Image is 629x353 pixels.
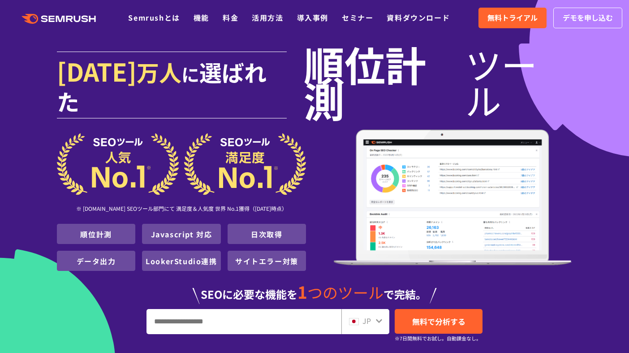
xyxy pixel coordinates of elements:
span: 万人 [137,56,181,88]
span: 無料トライアル [487,12,538,24]
a: セミナー [342,12,373,23]
a: 料金 [223,12,238,23]
span: ツール [465,46,572,118]
a: デモを申し込む [553,8,622,28]
span: 選ばれた [57,56,267,117]
span: で完結。 [383,286,427,302]
a: 順位計測 [80,229,112,240]
div: SEOに必要な機能を [57,275,572,304]
a: Semrushとは [128,12,180,23]
span: 1 [297,279,307,304]
span: に [181,61,199,87]
a: 機能 [194,12,209,23]
a: 資料ダウンロード [387,12,450,23]
span: デモを申し込む [563,12,613,24]
a: LookerStudio連携 [146,256,217,266]
div: ※ [DOMAIN_NAME] SEOツール部門にて 満足度＆人気度 世界 No.1獲得（[DATE]時点） [57,195,306,224]
a: 無料トライアル [478,8,547,28]
a: 活用方法 [252,12,283,23]
a: サイトエラー対策 [235,256,298,266]
a: Javascript 対応 [151,229,212,240]
span: 順位計測 [304,46,465,118]
span: [DATE] [57,53,137,89]
a: 導入事例 [297,12,328,23]
a: 日次取得 [251,229,282,240]
span: 無料で分析する [412,316,465,327]
span: つのツール [307,281,383,303]
a: データ出力 [77,256,116,266]
a: 無料で分析する [395,309,483,334]
input: URL、キーワードを入力してください [147,309,341,334]
small: ※7日間無料でお試し。自動課金なし。 [395,334,481,343]
span: JP [362,315,371,326]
